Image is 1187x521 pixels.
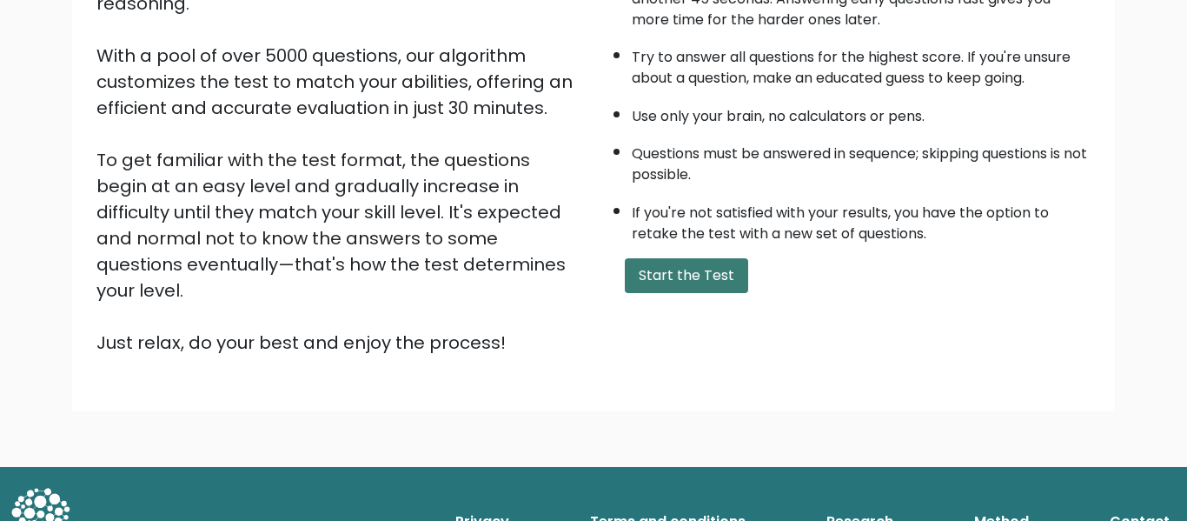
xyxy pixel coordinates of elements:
li: Use only your brain, no calculators or pens. [632,97,1091,127]
li: Questions must be answered in sequence; skipping questions is not possible. [632,135,1091,185]
button: Start the Test [625,258,748,293]
li: If you're not satisfied with your results, you have the option to retake the test with a new set ... [632,194,1091,244]
li: Try to answer all questions for the highest score. If you're unsure about a question, make an edu... [632,38,1091,89]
